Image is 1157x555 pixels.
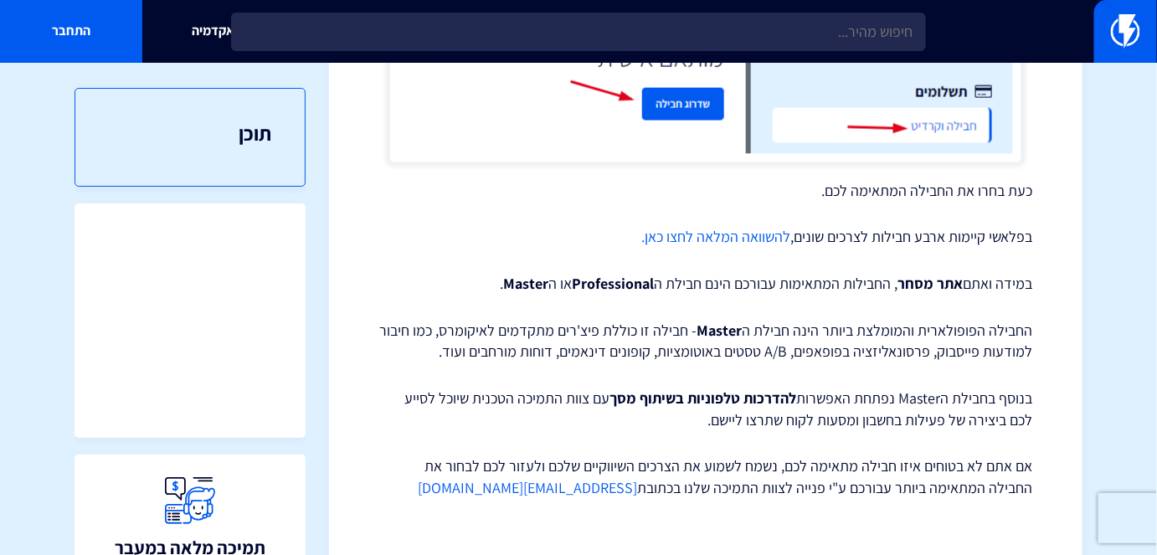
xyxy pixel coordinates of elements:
p: אם אתם לא בטוחים איזו חבילה מתאימה לכם, נשמח לשמוע את הצרכים השיווקיים שלכם ולעזור לכם לבחור את ה... [379,456,1032,499]
p: כעת בחרו את החבילה המתאימה לכם. [379,180,1032,202]
strong: אתר מסחר [897,275,963,294]
strong: Professional [572,275,654,294]
p: בפלאשי קיימות ארבע חבילות לצרכים שונים, [379,227,1032,249]
input: חיפוש מהיר... [231,13,925,51]
a: [EMAIL_ADDRESS][DOMAIN_NAME] [418,479,637,498]
a: להשוואה המלאה לחצו כאן. [641,228,790,247]
h3: תוכן [109,122,271,144]
p: בנוסף בחבילת הMaster נפתחת האפשרות עם צוות התמיכה הטכנית שיוכל לסייע לכם ביצירה של פעילות בחשבון ... [379,388,1032,431]
strong: Master [697,321,742,341]
p: החבילה הפופולארית והמומלצת ביותר הינה חבילת ה - חבילה זו כוללת פיצ'רים מתקדמים לאיקומרס, כמו חיבו... [379,321,1032,363]
strong: Master [503,275,548,294]
strong: להדרכות טלפוניות בשיתוף מסך [609,389,796,409]
p: במידה ואתם , החבילות המתאימות עבורכם הינם חבילת ה או ה . [379,274,1032,295]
